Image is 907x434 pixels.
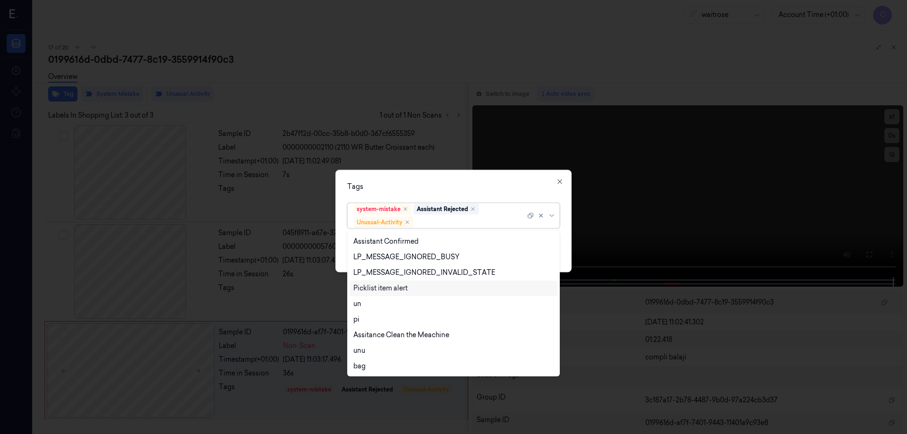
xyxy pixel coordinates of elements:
[353,330,449,340] div: Assitance Clean the Meachine
[357,218,402,226] div: Unusual-Activity
[357,204,401,213] div: system-mistake
[353,268,495,278] div: LP_MESSAGE_IGNORED_INVALID_STATE
[402,206,408,212] div: Remove ,system-mistake
[353,252,460,262] div: LP_MESSAGE_IGNORED_BUSY
[353,237,419,247] div: Assistant Confirmed
[353,299,361,309] div: un
[347,181,560,191] div: Tags
[353,315,359,324] div: pi
[353,283,408,293] div: Picklist item alert
[404,219,410,225] div: Remove ,Unusual-Activity
[417,204,468,213] div: Assistant Rejected
[353,361,366,371] div: bag
[470,206,476,212] div: Remove ,Assistant Rejected
[353,346,365,356] div: unu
